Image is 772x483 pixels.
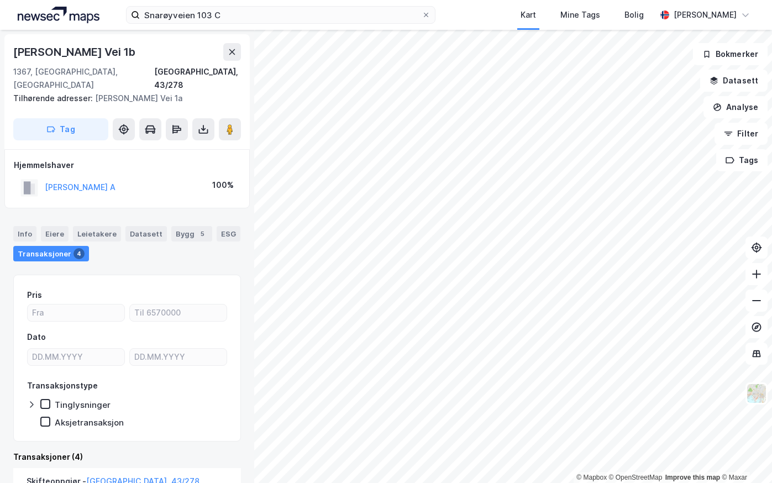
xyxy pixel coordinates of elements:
button: Tag [13,118,108,140]
div: Mine Tags [560,8,600,22]
div: Transaksjoner (4) [13,450,241,464]
img: Z [746,383,767,404]
div: Kart [521,8,536,22]
div: [PERSON_NAME] Vei 1b [13,43,138,61]
div: Bolig [624,8,644,22]
span: Tilhørende adresser: [13,93,95,103]
input: DD.MM.YYYY [130,349,227,365]
div: Aksjetransaksjon [55,417,124,428]
div: Eiere [41,226,69,242]
div: Leietakere [73,226,121,242]
input: Til 6570000 [130,305,227,321]
button: Bokmerker [693,43,768,65]
a: OpenStreetMap [609,474,663,481]
div: 5 [197,228,208,239]
div: [PERSON_NAME] [674,8,737,22]
div: Datasett [125,226,167,242]
div: Transaksjonstype [27,379,98,392]
img: logo.a4113a55bc3d86da70a041830d287a7e.svg [18,7,99,23]
button: Analyse [703,96,768,118]
div: Hjemmelshaver [14,159,240,172]
div: Tinglysninger [55,400,111,410]
button: Datasett [700,70,768,92]
div: 1367, [GEOGRAPHIC_DATA], [GEOGRAPHIC_DATA] [13,65,154,92]
div: [PERSON_NAME] Vei 1a [13,92,232,105]
button: Tags [716,149,768,171]
div: 4 [73,248,85,259]
div: [GEOGRAPHIC_DATA], 43/278 [154,65,241,92]
div: Bygg [171,226,212,242]
input: Fra [28,305,124,321]
div: Transaksjoner [13,246,89,261]
div: ESG [217,226,240,242]
iframe: Chat Widget [717,430,772,483]
input: Søk på adresse, matrikkel, gårdeiere, leietakere eller personer [140,7,422,23]
div: Pris [27,288,42,302]
div: Dato [27,330,46,344]
a: Improve this map [665,474,720,481]
div: Info [13,226,36,242]
div: 100% [212,179,234,192]
input: DD.MM.YYYY [28,349,124,365]
button: Filter [715,123,768,145]
a: Mapbox [576,474,607,481]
